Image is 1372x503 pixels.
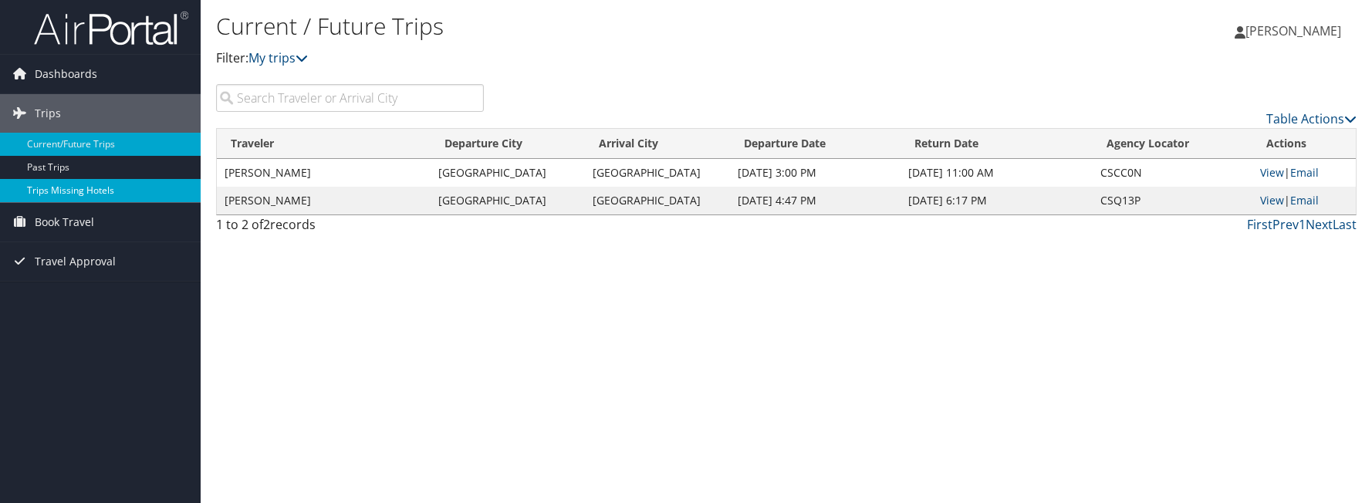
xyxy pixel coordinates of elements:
input: Search Traveler or Arrival City [216,84,484,112]
th: Actions [1252,129,1356,159]
span: Book Travel [35,203,94,241]
span: 2 [263,216,270,233]
a: Prev [1272,216,1299,233]
p: Filter: [216,49,976,69]
td: [PERSON_NAME] [217,187,431,214]
th: Departure City: activate to sort column ascending [431,129,585,159]
span: Dashboards [35,55,97,93]
div: 1 to 2 of records [216,215,484,241]
th: Traveler: activate to sort column ascending [217,129,431,159]
h1: Current / Future Trips [216,10,976,42]
td: [DATE] 6:17 PM [901,187,1093,214]
th: Arrival City: activate to sort column ascending [585,129,730,159]
a: My trips [248,49,308,66]
a: Email [1290,193,1319,208]
a: Next [1306,216,1333,233]
th: Return Date: activate to sort column ascending [901,129,1093,159]
a: Email [1290,165,1319,180]
img: airportal-logo.png [34,10,188,46]
th: Agency Locator: activate to sort column ascending [1093,129,1252,159]
td: | [1252,187,1356,214]
a: View [1260,165,1284,180]
a: View [1260,193,1284,208]
td: [PERSON_NAME] [217,159,431,187]
th: Departure Date: activate to sort column descending [730,129,901,159]
span: [PERSON_NAME] [1245,22,1341,39]
a: [PERSON_NAME] [1235,8,1357,54]
td: CSQ13P [1093,187,1252,214]
span: Trips [35,94,61,133]
a: 1 [1299,216,1306,233]
a: First [1247,216,1272,233]
td: [DATE] 3:00 PM [730,159,901,187]
td: [DATE] 11:00 AM [901,159,1093,187]
td: [DATE] 4:47 PM [730,187,901,214]
td: [GEOGRAPHIC_DATA] [585,159,730,187]
a: Last [1333,216,1357,233]
td: CSCC0N [1093,159,1252,187]
td: [GEOGRAPHIC_DATA] [431,187,585,214]
td: [GEOGRAPHIC_DATA] [585,187,730,214]
a: Table Actions [1266,110,1357,127]
span: Travel Approval [35,242,116,281]
td: | [1252,159,1356,187]
td: [GEOGRAPHIC_DATA] [431,159,585,187]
